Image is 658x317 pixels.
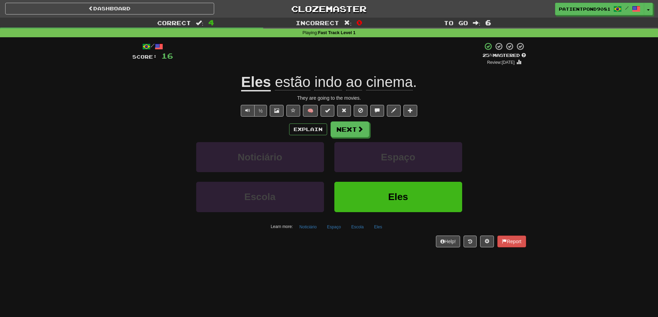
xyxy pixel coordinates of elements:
span: 16 [161,51,173,60]
strong: Fast Track Level 1 [318,30,356,35]
button: Escola [196,182,324,212]
button: Noticiário [296,222,321,232]
button: Report [497,236,526,247]
div: / [132,42,173,51]
span: 0 [356,18,362,27]
small: Review: [DATE] [487,60,515,65]
button: Espaço [334,142,462,172]
button: Discuss sentence (alt+u) [370,105,384,117]
span: 4 [208,18,214,27]
button: Show image (alt+x) [270,105,284,117]
div: Text-to-speech controls [239,105,267,117]
button: ½ [254,105,267,117]
button: 🧠 [303,105,318,117]
span: Eles [388,191,408,202]
span: Score: [132,54,157,60]
button: Help! [436,236,460,247]
button: Escola [347,222,368,232]
u: Eles [241,74,271,91]
span: Espaço [381,152,416,162]
span: Correct [157,19,191,26]
a: Clozemaster [225,3,433,15]
a: PatientPond9081 / [555,3,644,15]
button: Espaço [323,222,345,232]
button: Noticiário [196,142,324,172]
span: indo [314,74,342,90]
span: Noticiário [238,152,282,162]
button: Explain [289,123,327,135]
span: : [473,20,480,26]
span: To go [444,19,468,26]
small: Learn more: [271,224,293,229]
span: Escola [244,191,275,202]
button: Ignore sentence (alt+i) [354,105,368,117]
span: . [271,74,417,90]
span: / [625,6,629,10]
div: They are going to the movies. [132,95,526,101]
span: estão [275,74,311,90]
span: 25 % [483,52,493,58]
button: Add to collection (alt+a) [403,105,417,117]
button: Reset to 0% Mastered (alt+r) [337,105,351,117]
button: Favorite sentence (alt+f) [286,105,300,117]
span: ao [346,74,362,90]
span: : [344,20,352,26]
button: Next [331,121,369,137]
span: 6 [485,18,491,27]
span: PatientPond9081 [559,6,610,12]
button: Edit sentence (alt+d) [387,105,401,117]
button: Play sentence audio (ctl+space) [241,105,255,117]
span: Incorrect [296,19,339,26]
a: Dashboard [5,3,214,14]
span: : [196,20,203,26]
span: cinema [366,74,413,90]
button: Eles [334,182,462,212]
button: Eles [370,222,386,232]
button: Set this sentence to 100% Mastered (alt+m) [321,105,334,117]
button: Round history (alt+y) [464,236,477,247]
div: Mastered [483,52,526,59]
